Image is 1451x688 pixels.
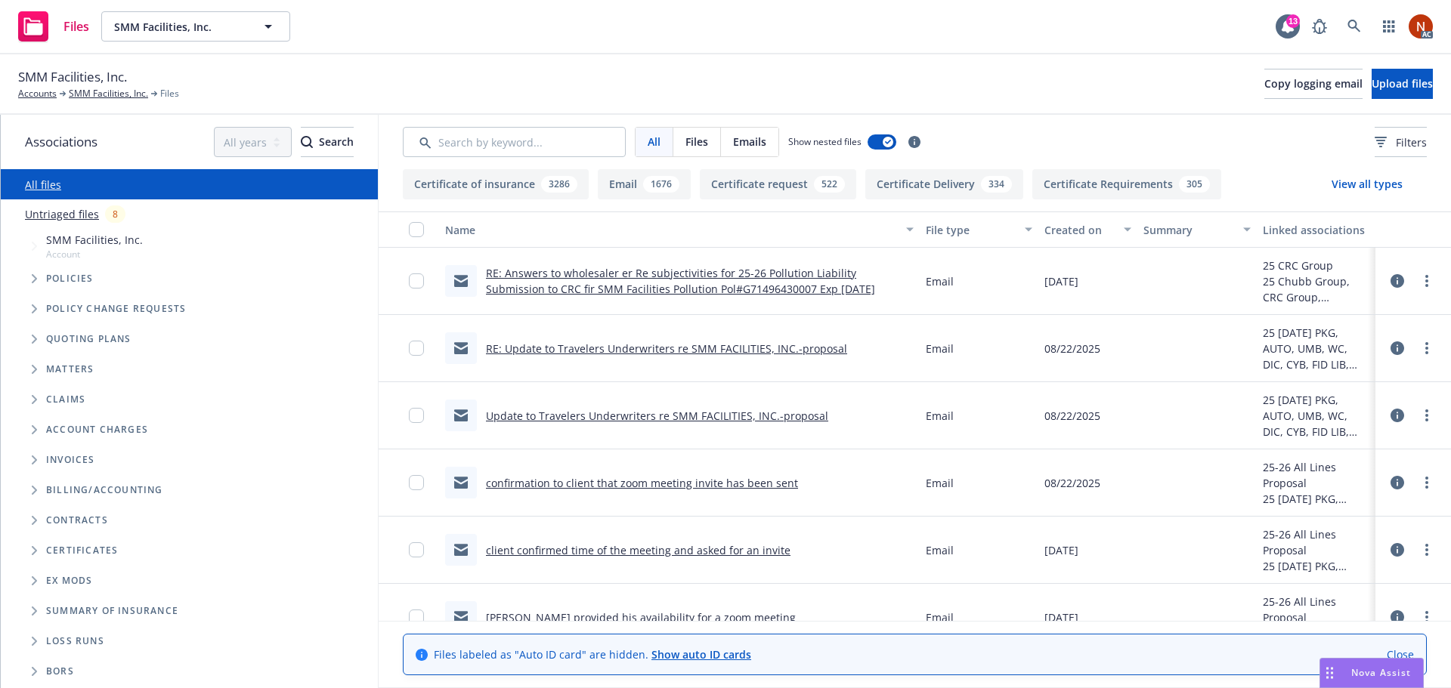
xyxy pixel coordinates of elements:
a: RE: Answers to wholesaler er Re subjectivities for 25-26 Pollution Liability Submission to CRC fi... [486,266,875,296]
span: Invoices [46,455,95,464]
span: Matters [46,365,94,374]
span: Files labeled as "Auto ID card" are hidden. [434,646,751,662]
div: 305 [1179,176,1210,193]
a: Switch app [1374,11,1404,42]
button: Certificate Delivery [865,169,1023,199]
button: Certificate request [700,169,856,199]
div: 3286 [541,176,577,193]
span: Copy logging email [1264,76,1363,91]
span: Account charges [46,425,148,434]
button: Nova Assist [1320,658,1424,688]
div: Drag to move [1320,659,1339,687]
a: Report a Bug [1304,11,1335,42]
span: Email [926,273,954,289]
span: 08/22/2025 [1044,408,1100,424]
a: client confirmed time of the meeting and asked for an invite [486,543,790,557]
a: [PERSON_NAME] provided his availability for a zoom meeting [486,610,796,625]
span: Emails [733,134,766,150]
a: Close [1387,646,1414,662]
span: BORs [46,667,74,676]
div: Name [445,222,897,238]
a: Accounts [18,87,57,100]
div: File type [926,222,1016,238]
span: SMM Facilities, Inc. [46,232,143,248]
button: Created on [1038,211,1137,248]
div: Created on [1044,222,1115,238]
span: SMM Facilities, Inc. [18,67,127,87]
input: Toggle Row Selected [409,609,424,625]
button: Name [439,211,920,248]
span: Policy change requests [46,304,186,313]
div: 13 [1286,14,1300,28]
a: more [1418,541,1436,559]
span: Account [46,248,143,261]
span: Files [160,87,179,100]
a: more [1418,474,1436,492]
span: Email [926,408,954,424]
div: Search [301,128,354,156]
span: Summary of insurance [46,606,178,615]
div: 25-26 All Lines Proposal [1263,594,1369,625]
button: Certificate Requirements [1032,169,1221,199]
a: All files [25,177,61,192]
button: Email [598,169,691,199]
a: RE: Update to Travelers Underwriters re SMM FACILITIES, INC.-proposal [486,341,847,356]
button: Copy logging email [1264,69,1363,99]
span: Email [926,475,954,491]
button: View all types [1307,169,1427,199]
span: SMM Facilities, Inc. [114,19,245,35]
button: SMM Facilities, Inc. [101,11,290,42]
span: Email [926,609,954,625]
span: All [648,134,661,150]
span: Certificates [46,546,118,555]
div: 25 Chubb Group, CRC Group, Westchester Surplus Lines Insurance Company - CRC Group [1263,273,1369,305]
a: more [1418,406,1436,424]
div: 25 [DATE] PKG, AUTO, UMB, WC, DIC, CYB, FID LIB, POLL, MGMT LIAB, CRIME Renewal [1263,325,1369,372]
button: Filters [1375,127,1427,157]
a: Search [1339,11,1369,42]
span: Loss Runs [46,637,104,646]
span: [DATE] [1044,273,1078,289]
span: Contracts [46,516,108,525]
span: Filters [1375,134,1427,150]
input: Toggle Row Selected [409,273,424,288]
span: Policies [46,274,94,283]
span: Email [926,542,954,558]
span: Upload files [1372,76,1433,91]
a: confirmation to client that zoom meeting invite has been sent [486,476,798,490]
span: Nova Assist [1351,666,1411,679]
img: photo [1409,14,1433,39]
button: Summary [1137,211,1256,248]
span: Claims [46,395,85,404]
div: 25 [DATE] PKG, AUTO, UMB, WC, DIC, CYB, FID LIB, POLL, MGMT LIAB, CRIME Renewal [1263,392,1369,440]
button: SearchSearch [301,127,354,157]
span: Ex Mods [46,576,92,585]
input: Toggle Row Selected [409,408,424,423]
div: 522 [814,176,845,193]
div: 25 [DATE] PKG, AUTO, UMB, WC, DIC, CYB, FID LIB, POLL, MGMT LIAB, CRIME Renewal [1263,491,1369,507]
button: Upload files [1372,69,1433,99]
span: Show nested files [788,135,862,148]
div: Folder Tree Example [1,475,378,686]
a: Update to Travelers Underwriters re SMM FACILITIES, INC.-proposal [486,409,828,423]
div: 25-26 All Lines Proposal [1263,526,1369,558]
div: Linked associations [1263,222,1369,238]
svg: Search [301,136,313,148]
div: 334 [981,176,1012,193]
span: Files [685,134,708,150]
a: SMM Facilities, Inc. [69,87,148,100]
input: Toggle Row Selected [409,542,424,557]
button: Certificate of insurance [403,169,589,199]
div: 25 CRC Group [1263,258,1369,273]
span: [DATE] [1044,609,1078,625]
a: more [1418,339,1436,357]
div: 8 [105,205,125,223]
button: File type [920,211,1038,248]
input: Toggle Row Selected [409,341,424,356]
span: 08/22/2025 [1044,475,1100,491]
span: Billing/Accounting [46,486,163,495]
input: Search by keyword... [403,127,626,157]
span: 08/22/2025 [1044,341,1100,356]
a: more [1418,608,1436,626]
a: Files [12,5,95,48]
